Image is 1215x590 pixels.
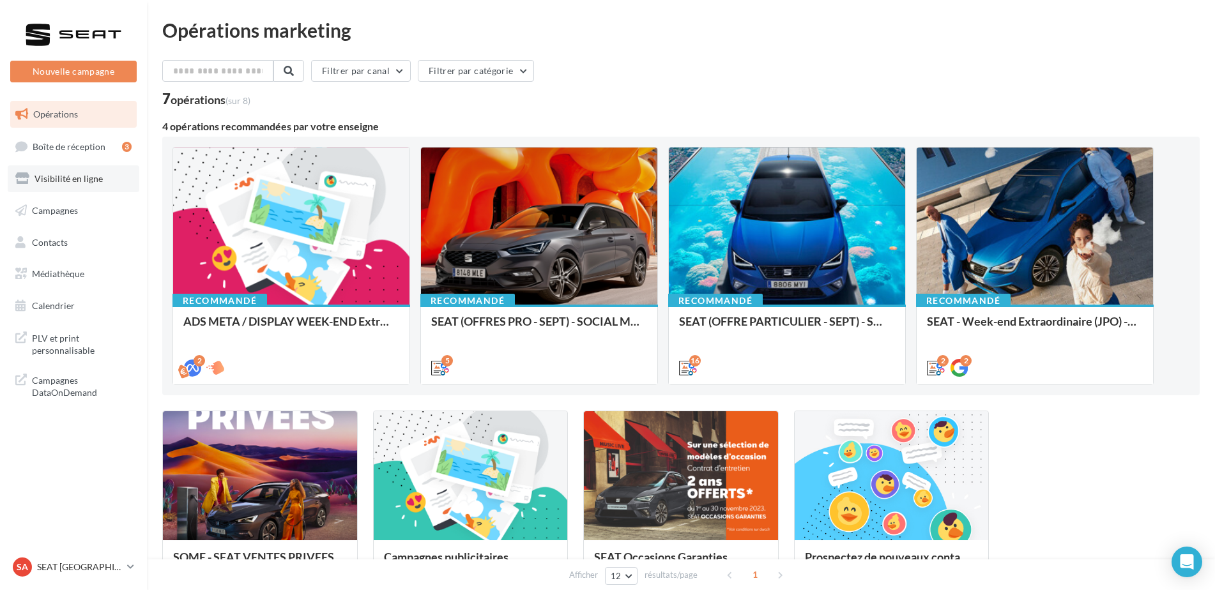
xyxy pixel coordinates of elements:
div: 5 [441,355,453,367]
div: opérations [171,94,250,105]
a: Calendrier [8,292,139,319]
span: Boîte de réception [33,140,105,151]
div: Recommandé [916,294,1011,308]
div: SEAT (OFFRES PRO - SEPT) - SOCIAL MEDIA [431,315,647,340]
div: 3 [122,142,132,152]
a: Boîte de réception3 [8,133,139,160]
button: 12 [605,567,638,585]
a: PLV et print personnalisable [8,324,139,362]
span: Calendrier [32,300,75,311]
span: Campagnes DataOnDemand [32,372,132,399]
div: Recommandé [172,294,267,308]
p: SEAT [GEOGRAPHIC_DATA] [37,561,122,573]
div: Recommandé [668,294,763,308]
a: Campagnes DataOnDemand [8,367,139,404]
a: SA SEAT [GEOGRAPHIC_DATA] [10,555,137,579]
div: 7 [162,92,250,106]
div: 4 opérations recommandées par votre enseigne [162,121,1200,132]
a: Contacts [8,229,139,256]
a: Campagnes [8,197,139,224]
span: Visibilité en ligne [34,173,103,184]
div: 16 [689,355,701,367]
div: 2 [937,355,949,367]
span: (sur 8) [225,95,250,106]
span: Campagnes [32,205,78,216]
div: SEAT - Week-end Extraordinaire (JPO) - GENERIQUE SEPT / OCTOBRE [927,315,1143,340]
div: Opérations marketing [162,20,1200,40]
div: 2 [960,355,972,367]
div: SEAT (OFFRE PARTICULIER - SEPT) - SOCIAL MEDIA [679,315,895,340]
span: Contacts [32,236,68,247]
div: 2 [194,355,205,367]
span: Afficher [569,569,598,581]
div: SEAT Occasions Garanties [594,550,768,576]
a: Visibilité en ligne [8,165,139,192]
span: SA [17,561,28,573]
div: Prospectez de nouveaux contacts [805,550,979,576]
span: 1 [745,564,765,585]
div: Recommandé [420,294,515,308]
div: Campagnes publicitaires [384,550,558,576]
button: Filtrer par catégorie [418,60,534,82]
div: ADS META / DISPLAY WEEK-END Extraordinaire (JPO) Septembre 2025 [183,315,399,340]
a: Opérations [8,101,139,128]
div: SOME - SEAT VENTES PRIVEES [173,550,347,576]
button: Nouvelle campagne [10,61,137,82]
a: Médiathèque [8,261,139,287]
span: Médiathèque [32,268,84,279]
span: PLV et print personnalisable [32,329,132,357]
span: 12 [611,571,622,581]
button: Filtrer par canal [311,60,411,82]
span: résultats/page [645,569,698,581]
div: Open Intercom Messenger [1172,547,1202,577]
span: Opérations [33,109,78,119]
